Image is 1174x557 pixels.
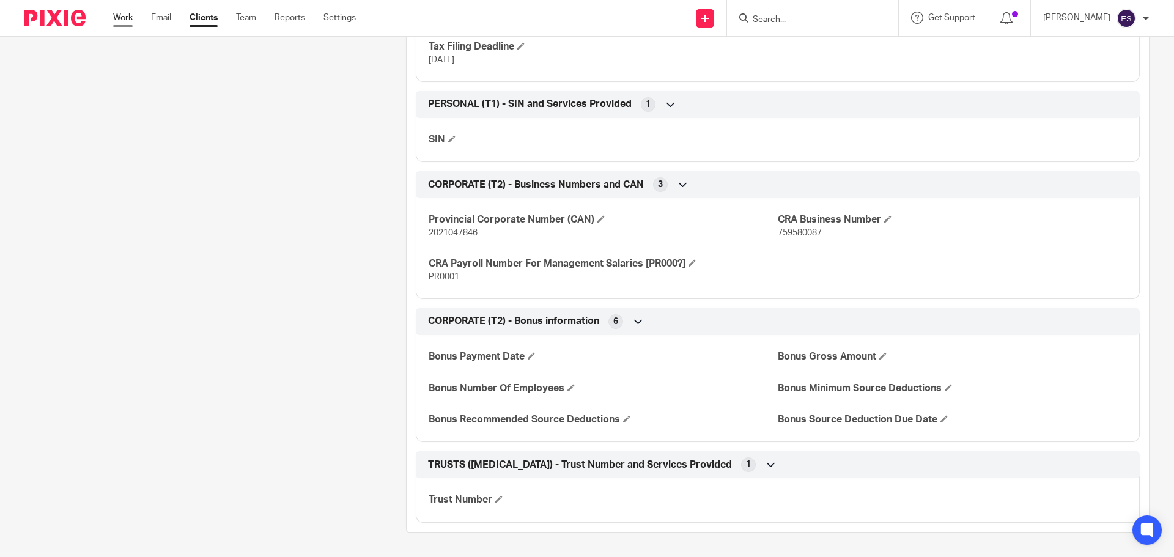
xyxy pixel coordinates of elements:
[778,350,1127,363] h4: Bonus Gross Amount
[429,133,778,146] h4: SIN
[428,459,732,471] span: TRUSTS ([MEDICAL_DATA]) - Trust Number and Services Provided
[428,98,632,111] span: PERSONAL (T1) - SIN and Services Provided
[428,179,644,191] span: CORPORATE (T2) - Business Numbers and CAN
[323,12,356,24] a: Settings
[429,413,778,426] h4: Bonus Recommended Source Deductions
[236,12,256,24] a: Team
[778,229,822,237] span: 759580087
[613,315,618,328] span: 6
[113,12,133,24] a: Work
[24,10,86,26] img: Pixie
[778,382,1127,395] h4: Bonus Minimum Source Deductions
[429,257,778,270] h4: CRA Payroll Number For Management Salaries [PR000?]
[429,213,778,226] h4: Provincial Corporate Number (CAN)
[151,12,171,24] a: Email
[429,56,454,64] span: [DATE]
[928,13,975,22] span: Get Support
[1043,12,1110,24] p: [PERSON_NAME]
[429,229,478,237] span: 2021047846
[429,40,778,53] h4: Tax Filing Deadline
[429,273,459,281] span: PR0001
[778,413,1127,426] h4: Bonus Source Deduction Due Date
[646,98,651,111] span: 1
[778,213,1127,226] h4: CRA Business Number
[1117,9,1136,28] img: svg%3E
[428,315,599,328] span: CORPORATE (T2) - Bonus information
[751,15,862,26] input: Search
[658,179,663,191] span: 3
[746,459,751,471] span: 1
[429,350,778,363] h4: Bonus Payment Date
[275,12,305,24] a: Reports
[429,382,778,395] h4: Bonus Number Of Employees
[429,493,778,506] h4: Trust Number
[190,12,218,24] a: Clients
